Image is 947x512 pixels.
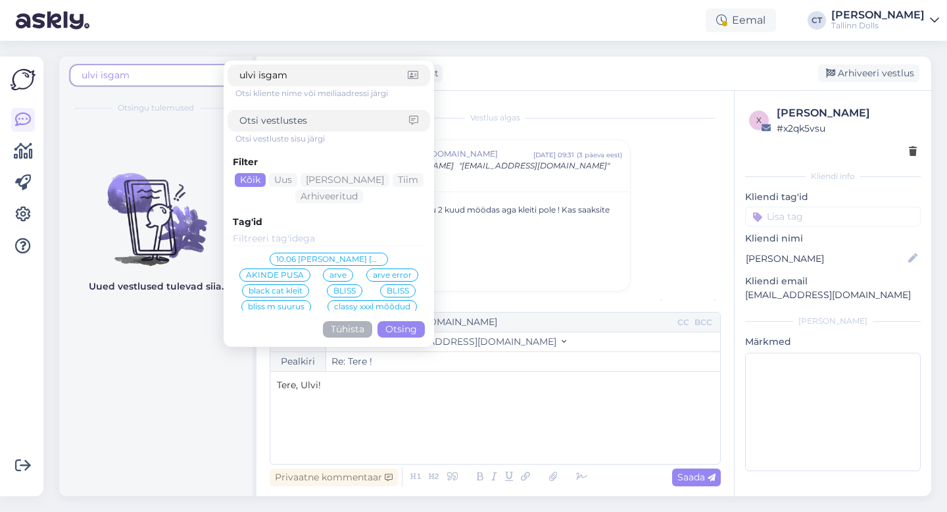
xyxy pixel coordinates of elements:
span: ulvi isgam [82,69,130,81]
div: Tallinn Dolls [831,20,925,31]
img: No chats [59,149,253,268]
span: [EMAIL_ADDRESS][DOMAIN_NAME] [391,336,556,347]
a: [PERSON_NAME]Tallinn Dolls [831,10,939,31]
p: Uued vestlused tulevad siia. [89,280,224,294]
input: Filtreeri tag'idega [233,232,425,246]
div: Eemal [706,9,776,32]
span: Otsingu tulemused [118,102,194,114]
div: # x2qk5vsu [777,121,917,136]
input: Recepient... [326,313,675,332]
p: Kliendi email [745,274,921,288]
span: bliss m suurus [248,303,304,311]
div: [PERSON_NAME] [745,315,921,327]
div: BCC [692,317,715,328]
img: Askly Logo [11,67,36,92]
p: Tellisin augustis kleidi , nyyd on peaaegu 2 kuud möödas aga kleiti pole ! Kas saaksite uurida ? [278,204,622,228]
div: [DATE] 09:31 [533,150,574,160]
div: Pealkiri [270,352,326,371]
div: Kliendi info [745,170,921,182]
div: Filter [233,155,425,169]
div: Kõik [235,173,266,187]
span: Tere, Ulvi! [277,379,321,391]
span: x [756,115,762,125]
span: "[EMAIL_ADDRESS][DOMAIN_NAME]" [459,161,610,170]
input: Otsi kliente [239,68,408,82]
span: black cat kleit [249,287,303,295]
div: Vestlus algas [270,112,721,124]
span: [EMAIL_ADDRESS][DOMAIN_NAME] [352,148,533,160]
p: Kliendi tag'id [745,190,921,204]
input: Write subject here... [326,352,720,371]
input: Lisa nimi [746,251,906,266]
p: 56472138 [278,261,622,272]
span: Saada [677,471,716,483]
input: Otsi vestlustes [239,114,409,128]
div: CT [808,11,826,30]
div: Privaatne kommentaar [270,469,398,486]
button: Tallinn Dolls [EMAIL_ADDRESS][DOMAIN_NAME] [331,335,566,349]
div: Otsi kliente nime või meiliaadressi järgi [235,88,430,99]
input: Lisa tag [745,207,921,226]
p: [EMAIL_ADDRESS][DOMAIN_NAME] [745,288,921,302]
div: [PERSON_NAME] [831,10,925,20]
p: Kliendi nimi [745,232,921,245]
div: [PERSON_NAME] [777,105,917,121]
p: Märkmed [745,335,921,349]
div: ( 3 päeva eest ) [577,150,622,160]
div: CC [675,317,692,328]
p: Lugupidamisega [PERSON_NAME] [278,238,622,250]
span: AKINDE PUSA [246,271,304,279]
div: Tag'id [233,215,425,229]
div: Arhiveeri vestlus [818,64,919,82]
div: Otsi vestluste sisu järgi [235,133,430,145]
span: [PERSON_NAME] [660,297,716,307]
